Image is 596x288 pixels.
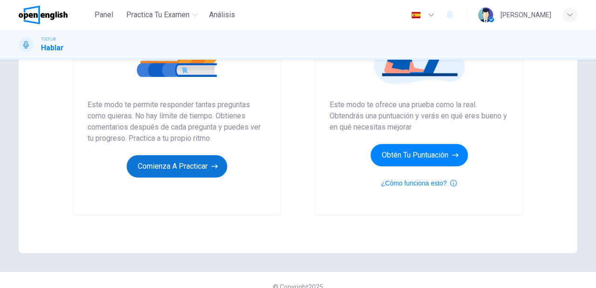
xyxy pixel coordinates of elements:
img: Profile picture [478,7,493,22]
span: Análisis [209,9,235,21]
button: Practica tu examen [122,7,202,23]
button: Obtén tu puntuación [371,144,468,166]
span: TOEFL® [41,36,56,42]
button: Panel [89,7,119,23]
button: Análisis [205,7,239,23]
button: Comienza a practicar [127,155,227,178]
span: Practica tu examen [126,9,190,21]
div: [PERSON_NAME] [501,9,551,21]
a: OpenEnglish logo [19,6,89,24]
span: Este modo te ofrece una prueba como la real. Obtendrás una puntuación y verás en qué eres bueno y... [330,99,508,133]
img: es [410,12,422,19]
span: Panel [95,9,113,21]
button: ¿Cómo funciona esto? [381,178,457,189]
h1: Hablar [41,42,64,54]
img: OpenEnglish logo [19,6,68,24]
span: Este modo te permite responder tantas preguntas como quieras. No hay límite de tiempo. Obtienes c... [88,99,266,144]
